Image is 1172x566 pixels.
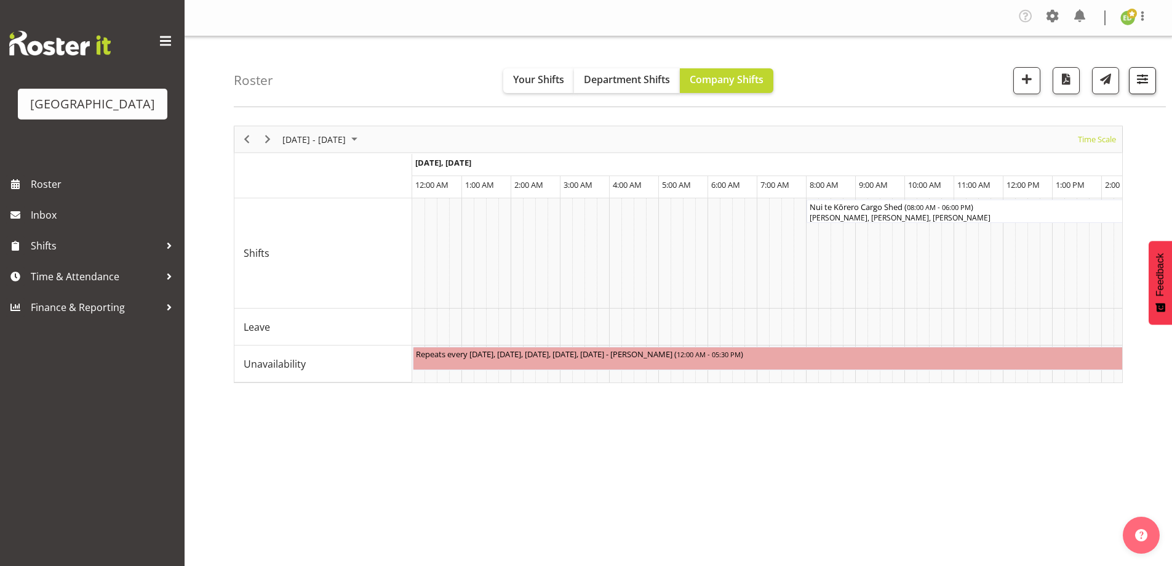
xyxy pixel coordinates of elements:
[1135,529,1147,541] img: help-xxl-2.png
[574,68,680,93] button: Department Shifts
[244,320,270,334] span: Leave
[1013,67,1040,94] button: Add a new shift
[234,198,412,309] td: Shifts resource
[30,95,155,113] div: [GEOGRAPHIC_DATA]
[234,346,412,382] td: Unavailability resource
[859,179,888,190] span: 9:00 AM
[257,126,278,152] div: Next
[1007,179,1040,190] span: 12:00 PM
[1056,179,1085,190] span: 1:00 PM
[234,309,412,346] td: Leave resource
[760,179,789,190] span: 7:00 AM
[31,267,160,286] span: Time & Attendance
[244,246,269,261] span: Shifts
[957,179,991,190] span: 11:00 AM
[1076,132,1118,147] button: Time Scale
[236,126,257,152] div: Previous
[613,179,642,190] span: 4:00 AM
[1129,67,1156,94] button: Filter Shifts
[1053,67,1080,94] button: Download a PDF of the roster according to the set date range.
[9,31,111,55] img: Rosterit website logo
[680,68,773,93] button: Company Shifts
[711,179,740,190] span: 6:00 AM
[907,202,971,212] span: 08:00 AM - 06:00 PM
[677,349,741,359] span: 12:00 AM - 05:30 PM
[1092,67,1119,94] button: Send a list of all shifts for the selected filtered period to all rostered employees.
[281,132,363,147] button: September 08 - 14, 2025
[564,179,592,190] span: 3:00 AM
[31,206,178,224] span: Inbox
[415,157,471,168] span: [DATE], [DATE]
[281,132,347,147] span: [DATE] - [DATE]
[908,179,941,190] span: 10:00 AM
[415,179,448,190] span: 12:00 AM
[465,179,494,190] span: 1:00 AM
[234,126,1123,383] div: Timeline Week of September 11, 2025
[690,73,763,86] span: Company Shifts
[31,175,178,193] span: Roster
[584,73,670,86] span: Department Shifts
[234,73,273,87] h4: Roster
[239,132,255,147] button: Previous
[514,179,543,190] span: 2:00 AM
[1077,132,1117,147] span: Time Scale
[1149,241,1172,325] button: Feedback - Show survey
[503,68,574,93] button: Your Shifts
[662,179,691,190] span: 5:00 AM
[1155,253,1166,296] span: Feedback
[810,179,839,190] span: 8:00 AM
[31,237,160,255] span: Shifts
[1120,10,1135,25] img: emma-dowman11789.jpg
[1105,179,1134,190] span: 2:00 PM
[244,357,306,371] span: Unavailability
[31,298,160,317] span: Finance & Reporting
[260,132,276,147] button: Next
[513,73,564,86] span: Your Shifts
